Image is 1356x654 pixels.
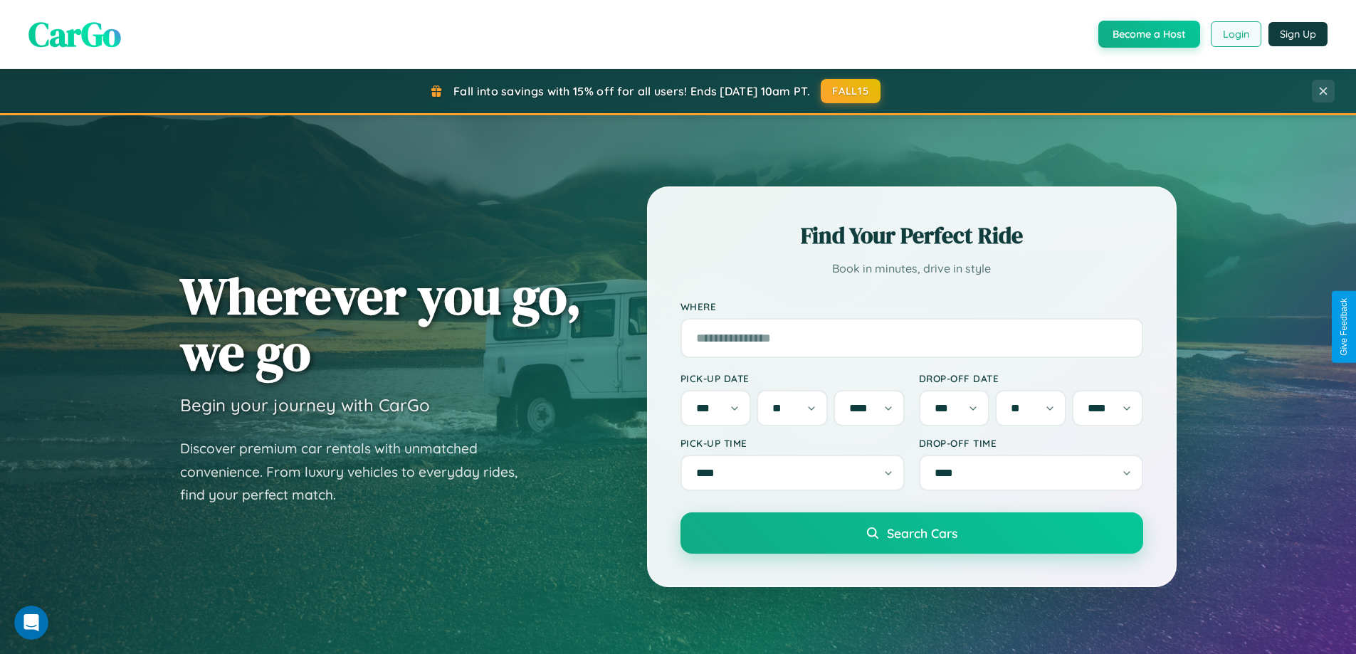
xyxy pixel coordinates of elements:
label: Drop-off Time [919,437,1143,449]
h2: Find Your Perfect Ride [680,220,1143,251]
label: Where [680,300,1143,312]
h1: Wherever you go, we go [180,268,582,380]
button: Sign Up [1268,22,1328,46]
span: Fall into savings with 15% off for all users! Ends [DATE] 10am PT. [453,84,810,98]
p: Book in minutes, drive in style [680,258,1143,279]
button: Search Cars [680,512,1143,554]
div: Give Feedback [1339,298,1349,356]
span: Search Cars [887,525,957,541]
label: Drop-off Date [919,372,1143,384]
button: Login [1211,21,1261,47]
iframe: Intercom live chat [14,606,48,640]
button: Become a Host [1098,21,1200,48]
h3: Begin your journey with CarGo [180,394,430,416]
label: Pick-up Time [680,437,905,449]
p: Discover premium car rentals with unmatched convenience. From luxury vehicles to everyday rides, ... [180,437,536,507]
button: FALL15 [821,79,881,103]
label: Pick-up Date [680,372,905,384]
span: CarGo [28,11,121,58]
